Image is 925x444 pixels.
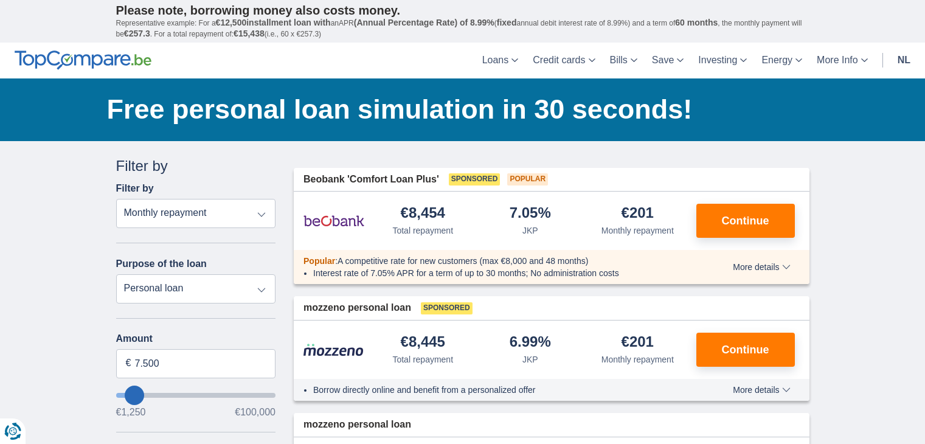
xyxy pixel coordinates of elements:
[603,43,645,78] a: Bills
[698,55,737,65] font: Investing
[313,268,619,278] font: Interest rate of 7.05% APR for a term of up to 30 months; No administration costs
[722,215,769,227] font: Continue
[601,355,674,364] font: Monthly repayment
[510,175,546,183] font: Popular
[339,19,354,27] font: APR
[335,256,338,266] font: :
[724,385,799,395] button: More details
[116,258,207,269] font: Purpose of the loan
[622,204,654,221] font: €201
[303,419,411,429] font: mozzeno personal loan
[652,55,674,65] font: Save
[235,407,275,417] font: €100,000
[116,407,146,417] font: €1,250
[392,355,453,364] font: Total repayment
[601,226,674,235] font: Monthly repayment
[809,43,875,78] a: More Info
[482,55,509,65] font: Loans
[303,206,364,236] img: product.pl.alt Beobank
[525,43,602,78] a: Credit cards
[124,29,150,38] font: €257.3
[401,333,445,350] font: €8,445
[116,19,802,38] font: , the monthly payment will be
[423,304,470,312] font: Sponsored
[494,19,497,27] font: (
[392,226,453,235] font: Total repayment
[116,393,276,398] input: wantToBorrow
[645,43,691,78] a: Save
[246,18,330,27] font: installment loan with
[107,94,693,125] font: Free personal loan simulation in 30 seconds!
[696,204,795,238] button: Continue
[303,302,411,313] font: mozzeno personal loan
[510,333,551,350] font: 6.99%
[234,29,265,38] font: €15,438
[696,333,795,367] button: Continue
[303,256,335,266] font: Popular
[15,50,151,70] img: TopCompare
[890,43,918,78] a: nl
[451,175,498,183] font: Sponsored
[522,226,538,235] font: JKP
[265,30,321,38] font: (i.e., 60 x €257.3)
[116,19,216,27] font: Representative example: For a
[497,18,517,27] font: fixed
[116,4,401,17] font: Please note, borrowing money also costs money.
[331,19,339,27] font: an
[622,333,654,350] font: €201
[216,18,247,27] font: €12,500
[516,19,675,27] font: annual debit interest rate of 8.99%) and a term of
[313,385,536,395] font: Borrow directly online and benefit from a personalized offer
[303,343,364,356] img: product.pl.alt Mozzeno
[898,55,910,65] font: nl
[126,358,131,368] font: €
[733,385,779,395] font: More details
[116,333,153,344] font: Amount
[817,55,858,65] font: More Info
[733,262,779,272] font: More details
[475,43,526,78] a: Loans
[761,55,792,65] font: Energy
[338,256,588,266] font: A competitive rate for new customers (max €8,000 and 48 months)
[722,344,769,356] font: Continue
[691,43,754,78] a: Investing
[533,55,585,65] font: Credit cards
[303,174,439,184] font: Beobank 'Comfort Loan Plus'
[354,18,494,27] font: (Annual Percentage Rate) of 8.99%
[401,204,445,221] font: €8,454
[724,262,799,272] button: More details
[150,30,234,38] font: . For a total repayment of:
[610,55,628,65] font: Bills
[116,183,154,193] font: Filter by
[754,43,809,78] a: Energy
[116,158,168,174] font: Filter by
[510,204,551,221] font: 7.05%
[675,18,718,27] font: 60 months
[522,355,538,364] font: JKP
